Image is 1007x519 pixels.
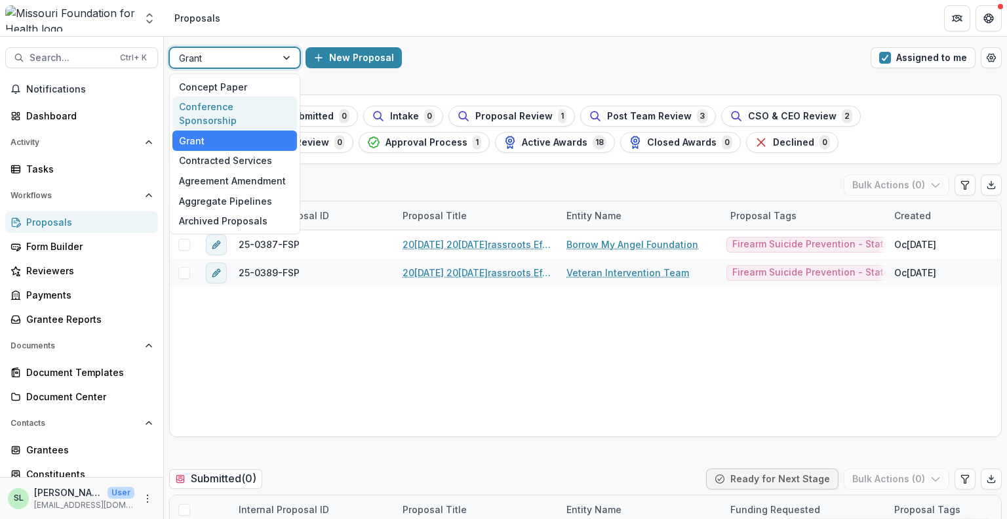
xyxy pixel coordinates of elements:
span: Submitted [286,111,334,122]
div: Internal Proposal ID [231,201,395,230]
div: Entity Name [559,209,629,222]
div: Grant [172,131,297,151]
button: Edit table settings [955,468,976,489]
button: Assigned to me [871,47,976,68]
p: [EMAIL_ADDRESS][DOMAIN_NAME] [34,499,134,511]
span: Contacts [10,419,140,428]
div: Document Center [26,390,148,404]
div: Proposal Tags [722,209,804,222]
span: 18 [593,135,606,150]
h2: Submitted ( 0 ) [169,469,262,488]
span: 3 [697,109,707,123]
button: Open Activity [5,132,158,153]
button: Approval Process1 [359,132,490,153]
a: Grantees [5,439,158,461]
button: Open entity switcher [140,5,159,31]
button: Proposal Review1 [448,106,575,127]
span: Proposal Review [475,111,553,122]
span: 2 [842,109,852,123]
div: Aggregate Pipelines [172,191,297,211]
button: edit [206,262,227,283]
span: 0 [334,135,345,150]
button: Post Team Review3 [580,106,716,127]
div: Entity Name [559,201,722,230]
div: Reviewers [26,264,148,278]
div: Form Builder [26,239,148,253]
div: Tasks [26,162,148,176]
button: Bulk Actions (0) [844,468,949,489]
div: Conference Sponsorship [172,96,297,131]
button: Open Workflows [5,185,158,206]
span: Post Team Review [607,111,692,122]
div: Sada Lindsey [14,494,24,503]
div: Payments [26,288,148,302]
button: Closed Awards0 [620,132,741,153]
button: edit [206,234,227,255]
span: Workflows [10,191,140,200]
div: Agreement Amendment [172,171,297,191]
span: 0 [819,135,830,150]
div: Proposal Tags [722,201,886,230]
button: Partners [944,5,970,31]
button: Declined0 [746,132,839,153]
div: Dashboard [26,109,148,123]
button: Open Documents [5,335,158,356]
div: Contracted Services [172,151,297,171]
span: Search... [30,52,112,64]
button: New Proposal [306,47,402,68]
a: Borrow My Angel Foundation [566,238,698,251]
span: Active Awards [522,137,587,148]
a: Veteran Intervention Team [566,266,689,280]
span: Intake [390,111,419,122]
div: Archived Proposals [172,211,297,231]
button: Bulk Actions (0) [844,175,949,196]
span: 0 [339,109,349,123]
p: User [108,487,134,499]
a: Dashboard [5,105,158,127]
div: Internal Proposal ID [231,503,337,516]
span: 1 [473,135,481,150]
a: Form Builder [5,236,158,257]
button: Export table data [981,175,1002,196]
button: Open Contacts [5,413,158,434]
span: Documents [10,341,140,350]
a: Tasks [5,158,158,180]
p: [PERSON_NAME] [34,486,102,499]
button: Submitted0 [260,106,358,127]
button: Notifications [5,79,158,100]
button: CSO & CEO Review2 [721,106,861,127]
button: Intake0 [363,106,443,127]
div: Proposals [26,215,148,229]
span: Notifications [26,84,153,95]
span: Activity [10,138,140,147]
a: Reviewers [5,260,158,281]
button: More [140,491,155,507]
button: Edit table settings [955,175,976,196]
div: Proposal Title [395,503,475,516]
a: Constituents [5,463,158,485]
div: Document Templates [26,365,148,379]
div: Grantee Reports [26,312,148,326]
div: Proposal Title [395,201,559,230]
div: Grantees [26,443,148,457]
span: 25-0389-FSP [239,266,300,280]
div: Entity Name [559,503,629,516]
a: Document Center [5,386,158,407]
a: Payments [5,284,158,306]
div: Oc[DATE] [894,266,936,280]
button: Search... [5,47,158,68]
span: Approval Process [385,137,467,148]
a: Grantee Reports [5,308,158,330]
div: Ctrl + K [117,51,149,65]
nav: breadcrumb [169,9,226,28]
div: Proposal Tags [886,503,968,516]
span: 25-0387-FSP [239,238,300,251]
button: Ready for Next Stage [706,468,839,489]
span: Closed Awards [647,137,717,148]
div: Constituents [26,467,148,481]
a: 20[DATE] 20[DATE]rassroots Efforts to Address FID - RFA [403,238,551,251]
button: Active Awards18 [495,132,615,153]
a: 20[DATE] 20[DATE]rassroots Efforts to Address FID - RFA [403,266,551,280]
